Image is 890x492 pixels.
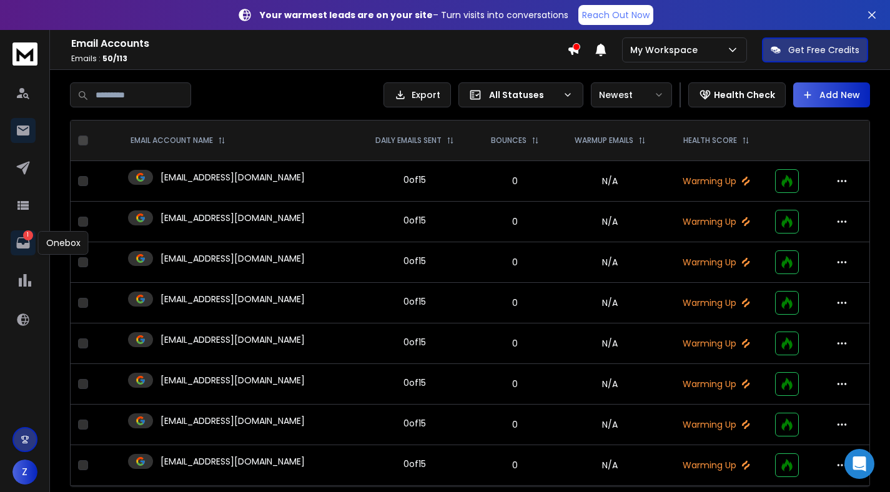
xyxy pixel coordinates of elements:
td: N/A [555,364,665,405]
p: 0 [482,256,548,268]
p: [EMAIL_ADDRESS][DOMAIN_NAME] [161,455,305,468]
p: [EMAIL_ADDRESS][DOMAIN_NAME] [161,252,305,265]
p: Warming Up [672,297,760,309]
p: [EMAIL_ADDRESS][DOMAIN_NAME] [161,293,305,305]
td: N/A [555,242,665,283]
p: BOUNCES [491,135,527,145]
p: – Turn visits into conversations [260,9,568,21]
span: 50 / 113 [102,53,127,64]
td: N/A [555,202,665,242]
div: 0 of 15 [403,376,426,389]
div: Open Intercom Messenger [844,449,874,479]
td: N/A [555,445,665,486]
p: 0 [482,337,548,350]
p: 0 [482,418,548,431]
p: 0 [482,175,548,187]
div: 0 of 15 [403,458,426,470]
p: Health Check [714,89,775,101]
button: Z [12,460,37,485]
p: Warming Up [672,337,760,350]
p: Warming Up [672,256,760,268]
td: N/A [555,323,665,364]
h1: Email Accounts [71,36,567,51]
button: Newest [591,82,672,107]
div: 0 of 15 [403,336,426,348]
p: Warming Up [672,459,760,471]
a: 1 [11,230,36,255]
p: All Statuses [489,89,558,101]
p: 1 [23,230,33,240]
p: WARMUP EMAILS [575,135,633,145]
div: 0 of 15 [403,295,426,308]
p: 0 [482,297,548,309]
p: My Workspace [630,44,703,56]
p: Emails : [71,54,567,64]
p: [EMAIL_ADDRESS][DOMAIN_NAME] [161,171,305,184]
td: N/A [555,283,665,323]
div: EMAIL ACCOUNT NAME [131,135,225,145]
p: [EMAIL_ADDRESS][DOMAIN_NAME] [161,212,305,224]
p: [EMAIL_ADDRESS][DOMAIN_NAME] [161,374,305,386]
p: Warming Up [672,215,760,228]
button: Get Free Credits [762,37,868,62]
p: Warming Up [672,418,760,431]
div: 0 of 15 [403,174,426,186]
p: 0 [482,459,548,471]
div: 0 of 15 [403,255,426,267]
p: [EMAIL_ADDRESS][DOMAIN_NAME] [161,415,305,427]
p: [EMAIL_ADDRESS][DOMAIN_NAME] [161,333,305,346]
div: Onebox [38,231,89,255]
p: Get Free Credits [788,44,859,56]
p: Warming Up [672,175,760,187]
p: Reach Out Now [582,9,650,21]
div: 0 of 15 [403,214,426,227]
img: logo [12,42,37,66]
p: Warming Up [672,378,760,390]
p: HEALTH SCORE [683,135,737,145]
strong: Your warmest leads are on your site [260,9,433,21]
td: N/A [555,405,665,445]
button: Export [383,82,451,107]
p: 0 [482,215,548,228]
div: 0 of 15 [403,417,426,430]
button: Add New [793,82,870,107]
td: N/A [555,161,665,202]
a: Reach Out Now [578,5,653,25]
p: DAILY EMAILS SENT [375,135,442,145]
p: 0 [482,378,548,390]
button: Health Check [688,82,786,107]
